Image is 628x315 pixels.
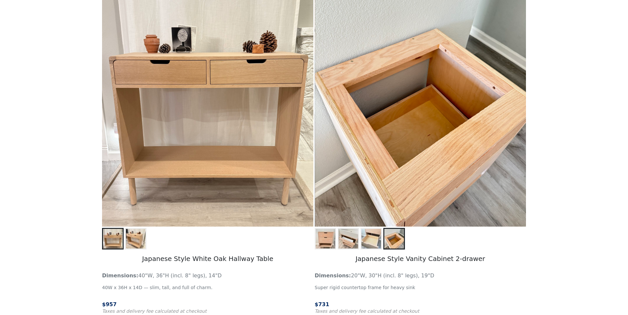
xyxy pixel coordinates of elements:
[315,272,526,280] p: 20"W, 30"H (incl. 8" legs), 19"D
[315,250,526,269] h5: Japanese Style Vanity Cabinet 2-drawer
[126,229,146,249] img: Japanese Style White Oak Hallway Table - Side View
[102,272,138,279] strong: Dimensions:
[102,308,207,314] small: Taxes and delivery fee calculated at checkout
[384,229,404,249] img: Japanese Style Vanity Cabinet - Countertop Frame
[102,285,213,290] small: 40W x 36H x 14D — slim, tall, and full of charm.
[102,301,117,307] span: $ 957
[102,272,313,280] p: 40"W, 36"H (incl. 8" legs), 14"D
[102,250,313,269] h5: Japanese Style White Oak Hallway Table
[103,229,123,249] img: Japanese Style White Oak Hallway Table
[315,272,351,279] strong: Dimensions:
[315,285,415,290] small: Super rigid countertop frame for heavy sink
[315,301,329,307] span: $ 731
[339,229,358,249] img: Japanese Style Vanity Cabinet - Tip-out Drawer
[361,229,381,249] img: Japanese Style Vanity Cabinet - 2-drawer
[315,308,419,314] small: Taxes and delivery fee calculated at checkout
[316,229,335,249] img: Japanese Style Vanity Cabinet - 2-drawer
